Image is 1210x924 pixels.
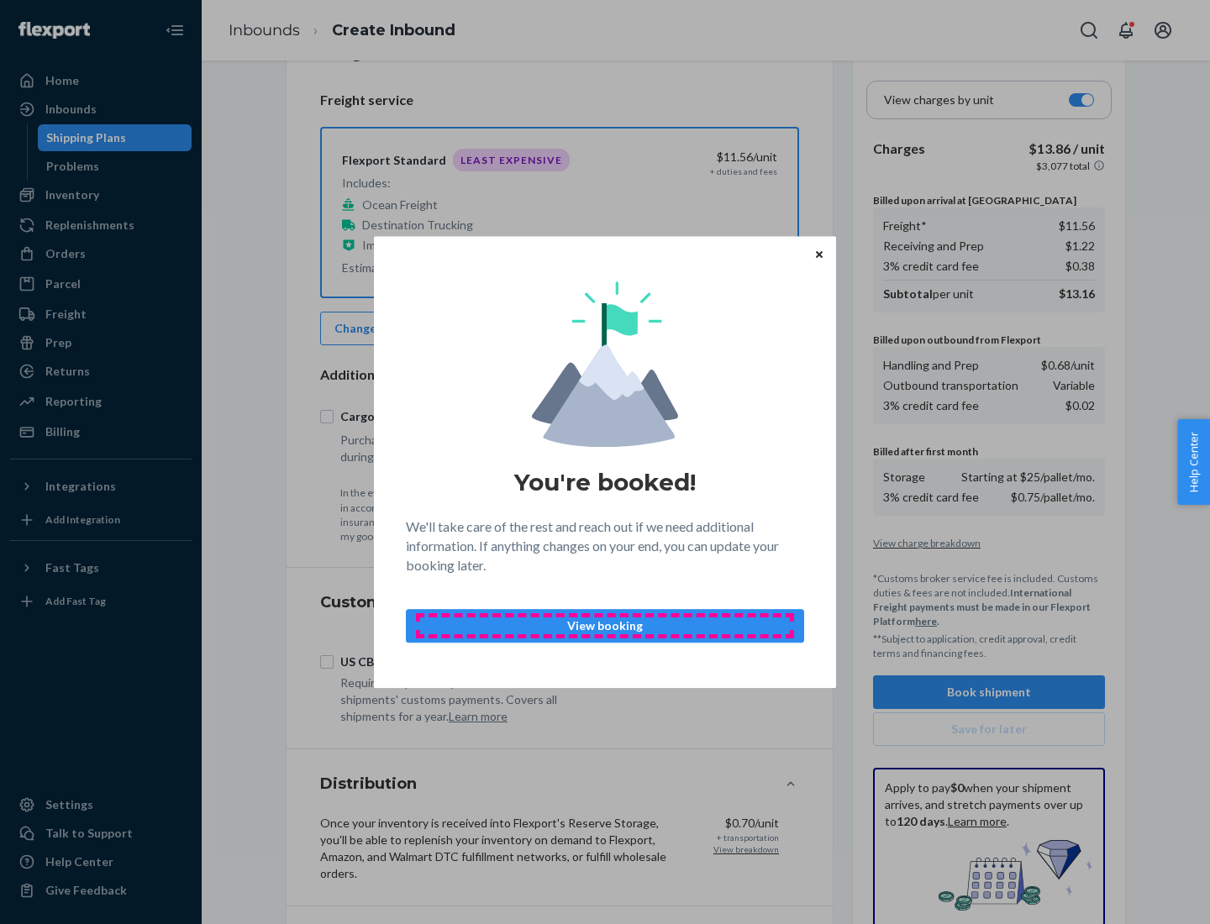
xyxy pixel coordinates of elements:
img: svg+xml,%3Csvg%20viewBox%3D%220%200%20174%20197%22%20fill%3D%22none%22%20xmlns%3D%22http%3A%2F%2F... [532,281,678,447]
button: View booking [406,609,804,643]
button: Close [811,244,828,263]
h1: You're booked! [514,467,696,497]
p: We'll take care of the rest and reach out if we need additional information. If anything changes ... [406,517,804,575]
p: View booking [420,617,790,634]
